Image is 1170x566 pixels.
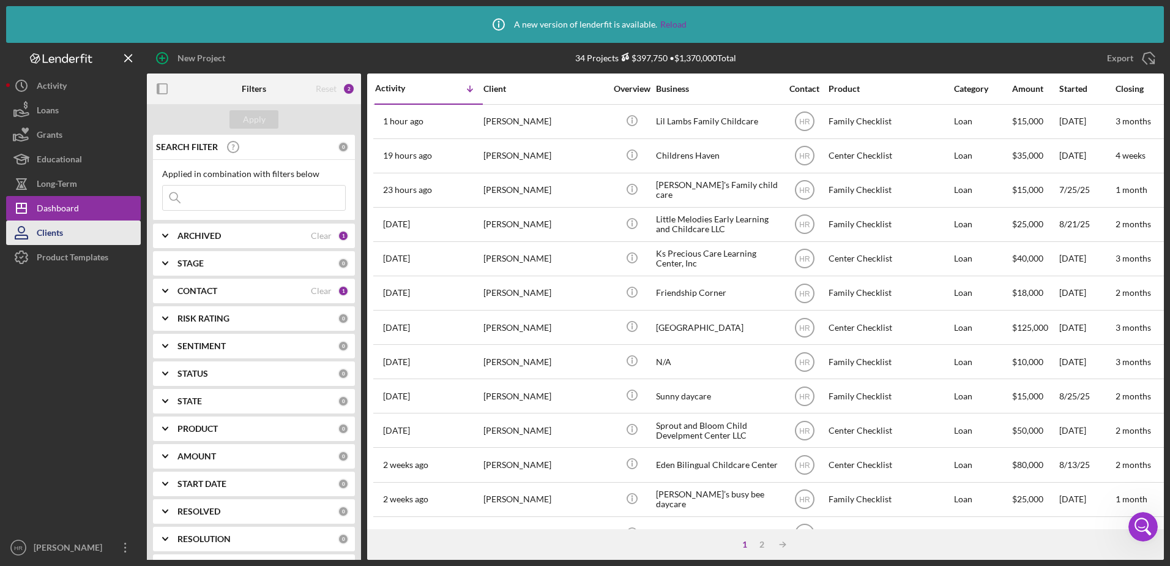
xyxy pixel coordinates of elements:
div: Client [483,84,606,94]
div: [GEOGRAPHIC_DATA] [656,311,778,344]
div: Product Templates [37,245,108,273]
div: [PERSON_NAME] [483,414,606,447]
div: Activity [37,74,67,101]
div: Contact [781,84,827,94]
div: N/A [656,345,778,378]
time: 1 month [1116,184,1147,195]
img: Profile image for Allison [143,20,168,44]
div: Eden Bilingual Childcare Center [656,448,778,481]
div: Family Checklist [829,345,951,378]
span: $25,000 [1012,528,1043,538]
time: 2025-09-04 02:29 [383,529,428,538]
div: Export [1107,46,1133,70]
div: 1 [338,230,349,241]
a: Educational [6,147,141,172]
span: $50,000 [1012,425,1043,436]
div: A new version of lenderfit is available. [483,9,687,40]
button: Export [1095,46,1164,70]
span: Home [27,413,54,421]
time: 4 weeks [1116,528,1146,538]
div: [PERSON_NAME] [483,140,606,172]
div: 0 [338,451,349,462]
div: New Project [177,46,225,70]
div: 1 [338,285,349,296]
div: Loan [954,243,1011,275]
span: $25,000 [1012,494,1043,504]
div: Center Checklist [829,243,951,275]
button: Apply [229,110,278,129]
div: Activity [375,83,429,93]
time: 2 months [1116,391,1151,401]
span: $15,000 [1012,116,1043,126]
text: HR [799,426,810,435]
div: Reset [316,84,337,94]
time: 3 months [1116,357,1151,367]
div: Loan [954,518,1011,550]
button: Loans [6,98,141,123]
div: [PERSON_NAME] [483,208,606,241]
div: Dashboard [37,196,79,224]
time: 2 months [1116,287,1151,298]
div: [DATE] [1059,277,1114,309]
button: Dashboard [6,196,141,221]
time: 2 months [1116,425,1151,436]
time: 2025-09-17 12:43 [383,288,410,298]
div: [DATE] [1059,140,1114,172]
time: 2025-09-16 15:06 [383,323,410,333]
button: Messages [81,382,163,431]
button: Help [163,382,245,431]
iframe: Intercom live chat [1128,512,1158,541]
b: START DATE [177,479,226,489]
div: Clients [37,221,63,248]
div: 2 [753,540,770,549]
div: [PERSON_NAME] [483,448,606,481]
text: HR [799,221,810,229]
span: $15,000 [1012,184,1043,195]
time: 2025-09-09 19:13 [383,426,410,436]
div: Teeskidz Childcare LLC [656,518,778,550]
div: 2 [343,83,355,95]
div: [DATE] [1059,243,1114,275]
div: Clear [311,286,332,296]
div: [DATE] [1059,311,1114,344]
time: 2025-09-19 16:30 [383,116,423,126]
div: Business [656,84,778,94]
div: 0 [338,396,349,407]
div: Family Checklist [829,174,951,206]
div: Center Checklist [829,140,951,172]
span: $35,000 [1012,150,1043,160]
div: Overview [609,84,655,94]
time: 2025-09-08 13:08 [383,460,428,470]
time: 4 weeks [1116,150,1146,160]
time: 2025-09-18 19:22 [383,185,432,195]
b: RESOLUTION [177,534,231,544]
div: [DATE] [1059,414,1114,447]
b: RISK RATING [177,314,229,323]
div: Loan [954,380,1011,412]
div: Lil Lambs Family Childcare [656,105,778,138]
button: Clients [6,221,141,245]
div: Family Checklist [829,277,951,309]
div: Loan [954,311,1011,344]
div: Loan [954,208,1011,241]
b: Filters [242,84,266,94]
button: Product Templates [6,245,141,270]
time: 2025-09-11 21:56 [383,391,410,401]
div: Sunny daycare [656,380,778,412]
button: Activity [6,74,141,98]
button: New Project [147,46,237,70]
time: 2025-09-15 23:09 [383,357,410,367]
button: Long-Term [6,172,141,196]
div: Family Checklist [829,105,951,138]
div: [PERSON_NAME]’s busy bee daycare [656,483,778,516]
time: 1 month [1116,494,1147,504]
div: [PERSON_NAME]'s Family child care [656,174,778,206]
div: [PERSON_NAME] [483,483,606,516]
b: RESOLVED [177,507,220,516]
div: 0 [338,478,349,489]
div: Loan [954,483,1011,516]
b: SENTIMENT [177,341,226,351]
div: Family Checklist [829,380,951,412]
